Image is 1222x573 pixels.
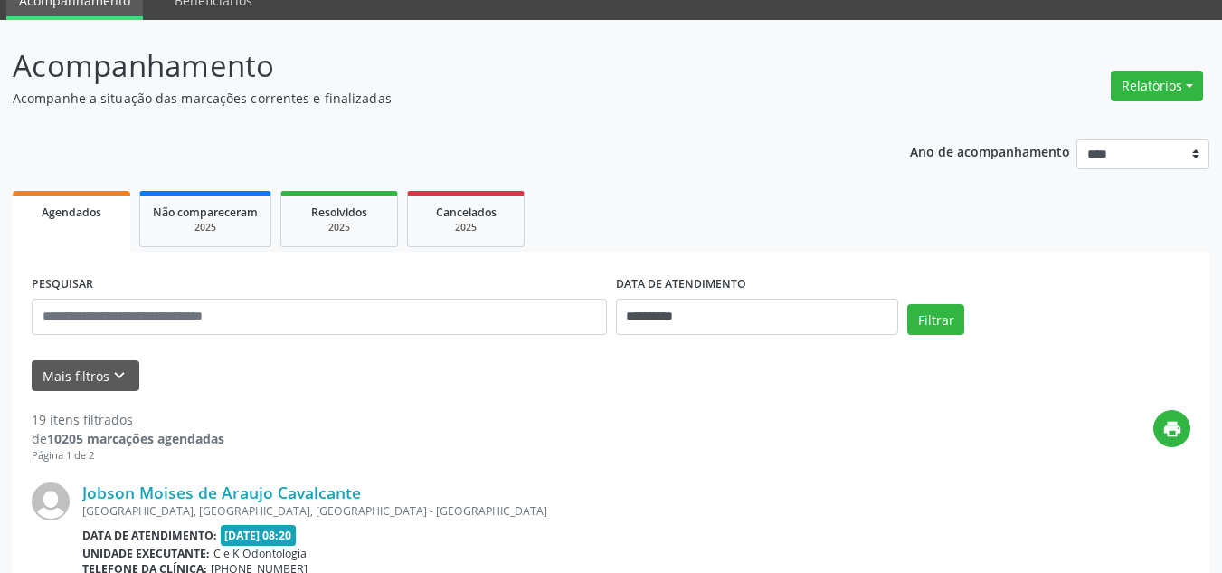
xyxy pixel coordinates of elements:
[82,503,919,519] div: [GEOGRAPHIC_DATA], [GEOGRAPHIC_DATA], [GEOGRAPHIC_DATA] - [GEOGRAPHIC_DATA]
[421,221,511,234] div: 2025
[13,89,850,108] p: Acompanhe a situação das marcações correntes e finalizadas
[616,271,746,299] label: DATA DE ATENDIMENTO
[32,448,224,463] div: Página 1 de 2
[1162,419,1182,439] i: print
[294,221,384,234] div: 2025
[42,205,101,220] span: Agendados
[1111,71,1203,101] button: Relatórios
[221,525,297,546] span: [DATE] 08:20
[82,482,361,502] a: Jobson Moises de Araujo Cavalcante
[1153,410,1190,447] button: print
[32,271,93,299] label: PESQUISAR
[436,205,497,220] span: Cancelados
[82,528,217,543] b: Data de atendimento:
[13,43,850,89] p: Acompanhamento
[32,360,139,392] button: Mais filtroskeyboard_arrow_down
[109,366,129,386] i: keyboard_arrow_down
[311,205,367,220] span: Resolvidos
[213,546,307,561] span: C e K Odontologia
[907,304,964,335] button: Filtrar
[47,430,224,447] strong: 10205 marcações agendadas
[82,546,210,561] b: Unidade executante:
[910,139,1070,162] p: Ano de acompanhamento
[153,221,258,234] div: 2025
[153,205,258,220] span: Não compareceram
[32,410,224,429] div: 19 itens filtrados
[32,482,70,520] img: img
[32,429,224,448] div: de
